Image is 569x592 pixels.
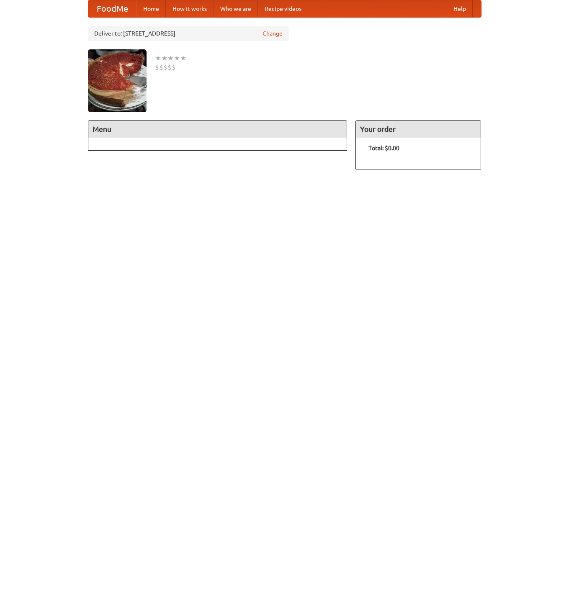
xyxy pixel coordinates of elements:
a: Help [447,0,473,17]
li: $ [159,63,163,72]
li: $ [172,63,176,72]
li: ★ [167,54,174,63]
img: angular.jpg [88,49,147,112]
h4: Menu [88,121,347,138]
li: ★ [161,54,167,63]
a: Recipe videos [258,0,308,17]
div: Deliver to: [STREET_ADDRESS] [88,26,289,41]
li: ★ [174,54,180,63]
li: $ [155,63,159,72]
li: ★ [155,54,161,63]
a: How it works [166,0,214,17]
a: Who we are [214,0,258,17]
li: $ [163,63,167,72]
h4: Your order [356,121,481,138]
a: FoodMe [88,0,136,17]
li: $ [167,63,172,72]
a: Home [136,0,166,17]
b: Total: $0.00 [368,145,399,151]
a: Change [263,29,283,38]
li: ★ [180,54,186,63]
